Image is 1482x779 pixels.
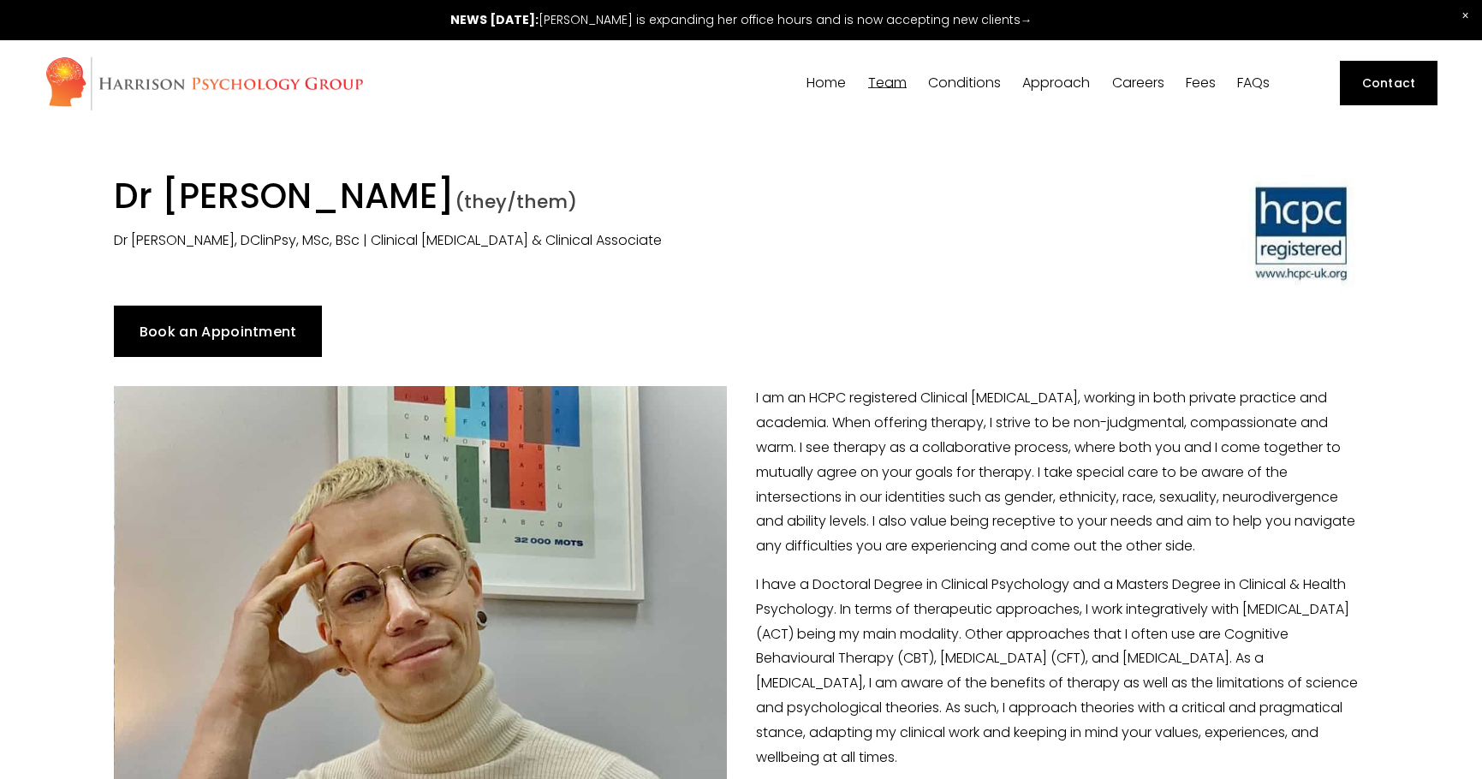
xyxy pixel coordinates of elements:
a: folder dropdown [868,75,907,92]
span: Team [868,76,907,90]
a: Contact [1340,61,1437,105]
a: Careers [1112,75,1164,92]
span: Conditions [928,76,1001,90]
a: Home [806,75,846,92]
span: Approach [1022,76,1090,90]
span: (they/them) [455,188,577,215]
img: Harrison Psychology Group [45,56,364,111]
p: I am an HCPC registered Clinical [MEDICAL_DATA], working in both private practice and academia. W... [114,386,1367,559]
a: folder dropdown [928,75,1001,92]
a: Book an Appointment [114,306,322,357]
h1: Dr [PERSON_NAME] [114,175,1047,223]
a: FAQs [1237,75,1270,92]
p: Dr [PERSON_NAME], DClinPsy, MSc, BSc | Clinical [MEDICAL_DATA] & Clinical Associate [114,229,1047,253]
p: I have a Doctoral Degree in Clinical Psychology and a Masters Degree in Clinical & Health Psychol... [114,573,1367,770]
a: folder dropdown [1022,75,1090,92]
a: Fees [1186,75,1216,92]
